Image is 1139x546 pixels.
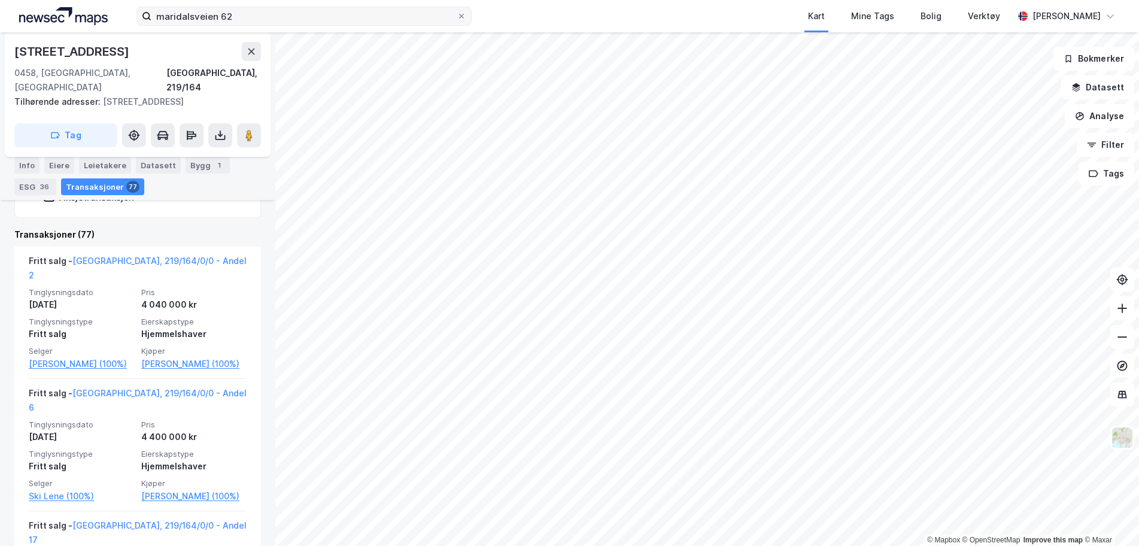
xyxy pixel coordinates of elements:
[921,9,941,23] div: Bolig
[29,459,134,474] div: Fritt salg
[29,287,134,298] span: Tinglysningsdato
[126,181,139,193] div: 77
[14,178,56,195] div: ESG
[141,357,247,371] a: [PERSON_NAME] (100%)
[38,181,51,193] div: 36
[927,536,960,544] a: Mapbox
[14,227,261,242] div: Transaksjoner (77)
[166,66,261,95] div: [GEOGRAPHIC_DATA], 219/164
[1061,75,1134,99] button: Datasett
[186,157,230,174] div: Bygg
[1079,489,1139,546] iframe: Chat Widget
[1023,536,1083,544] a: Improve this map
[808,9,825,23] div: Kart
[29,520,247,545] a: [GEOGRAPHIC_DATA], 219/164/0/0 - Andel 17
[1053,47,1134,71] button: Bokmerker
[14,42,132,61] div: [STREET_ADDRESS]
[141,327,247,341] div: Hjemmelshaver
[962,536,1020,544] a: OpenStreetMap
[29,317,134,327] span: Tinglysningstype
[44,157,74,174] div: Eiere
[1079,162,1134,186] button: Tags
[141,449,247,459] span: Eierskapstype
[141,478,247,489] span: Kjøper
[29,420,134,430] span: Tinglysningsdato
[141,420,247,430] span: Pris
[29,449,134,459] span: Tinglysningstype
[14,95,251,109] div: [STREET_ADDRESS]
[14,157,40,174] div: Info
[29,327,134,341] div: Fritt salg
[29,478,134,489] span: Selger
[141,298,247,312] div: 4 040 000 kr
[141,346,247,356] span: Kjøper
[151,7,457,25] input: Søk på adresse, matrikkel, gårdeiere, leietakere eller personer
[29,357,134,371] a: [PERSON_NAME] (100%)
[141,459,247,474] div: Hjemmelshaver
[29,256,247,280] a: [GEOGRAPHIC_DATA], 219/164/0/0 - Andel 2
[1065,104,1134,128] button: Analyse
[851,9,894,23] div: Mine Tags
[29,430,134,444] div: [DATE]
[14,123,117,147] button: Tag
[29,346,134,356] span: Selger
[29,254,247,287] div: Fritt salg -
[29,489,134,503] a: Ski Lene (100%)
[136,157,181,174] div: Datasett
[141,317,247,327] span: Eierskapstype
[29,298,134,312] div: [DATE]
[19,7,108,25] img: logo.a4113a55bc3d86da70a041830d287a7e.svg
[141,489,247,503] a: [PERSON_NAME] (100%)
[213,159,225,171] div: 1
[1032,9,1101,23] div: [PERSON_NAME]
[1111,426,1134,449] img: Z
[141,430,247,444] div: 4 400 000 kr
[14,96,103,107] span: Tilhørende adresser:
[968,9,1000,23] div: Verktøy
[29,388,247,412] a: [GEOGRAPHIC_DATA], 219/164/0/0 - Andel 6
[79,157,131,174] div: Leietakere
[61,178,144,195] div: Transaksjoner
[29,386,247,420] div: Fritt salg -
[141,287,247,298] span: Pris
[1079,489,1139,546] div: Kontrollprogram for chat
[14,66,166,95] div: 0458, [GEOGRAPHIC_DATA], [GEOGRAPHIC_DATA]
[1077,133,1134,157] button: Filter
